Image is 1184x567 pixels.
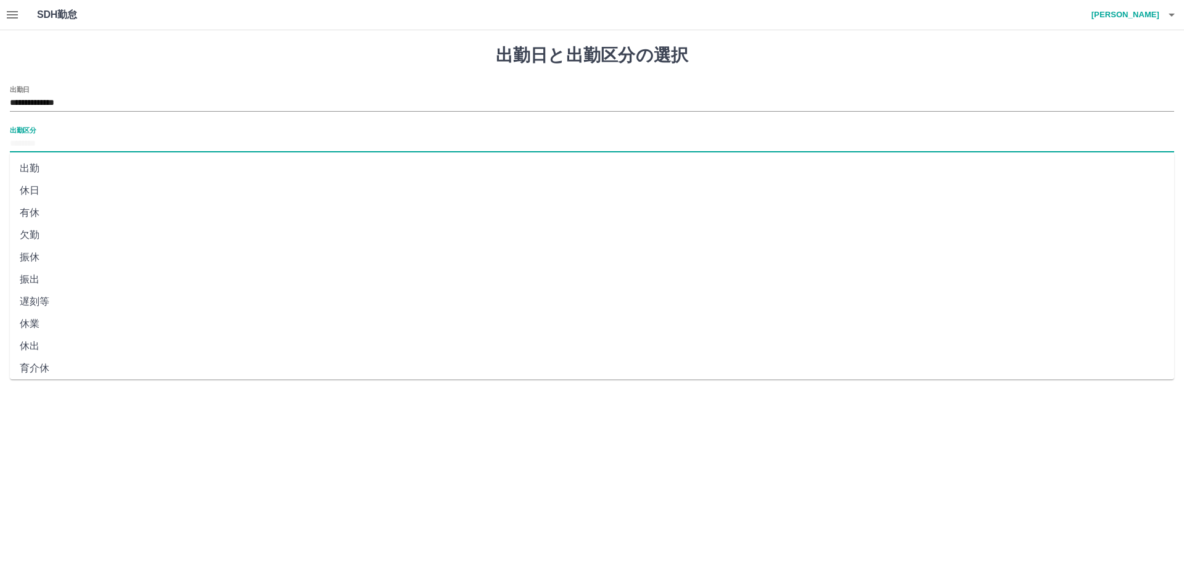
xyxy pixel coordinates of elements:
li: 有休 [10,202,1174,224]
li: 育介休 [10,357,1174,379]
label: 出勤区分 [10,125,36,135]
li: 欠勤 [10,224,1174,246]
li: 遅刻等 [10,291,1174,313]
label: 出勤日 [10,85,30,94]
li: 休日 [10,180,1174,202]
li: 出勤 [10,157,1174,180]
li: 振休 [10,246,1174,268]
h1: 出勤日と出勤区分の選択 [10,45,1174,66]
li: 休業 [10,313,1174,335]
li: 休出 [10,335,1174,357]
li: 振出 [10,268,1174,291]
